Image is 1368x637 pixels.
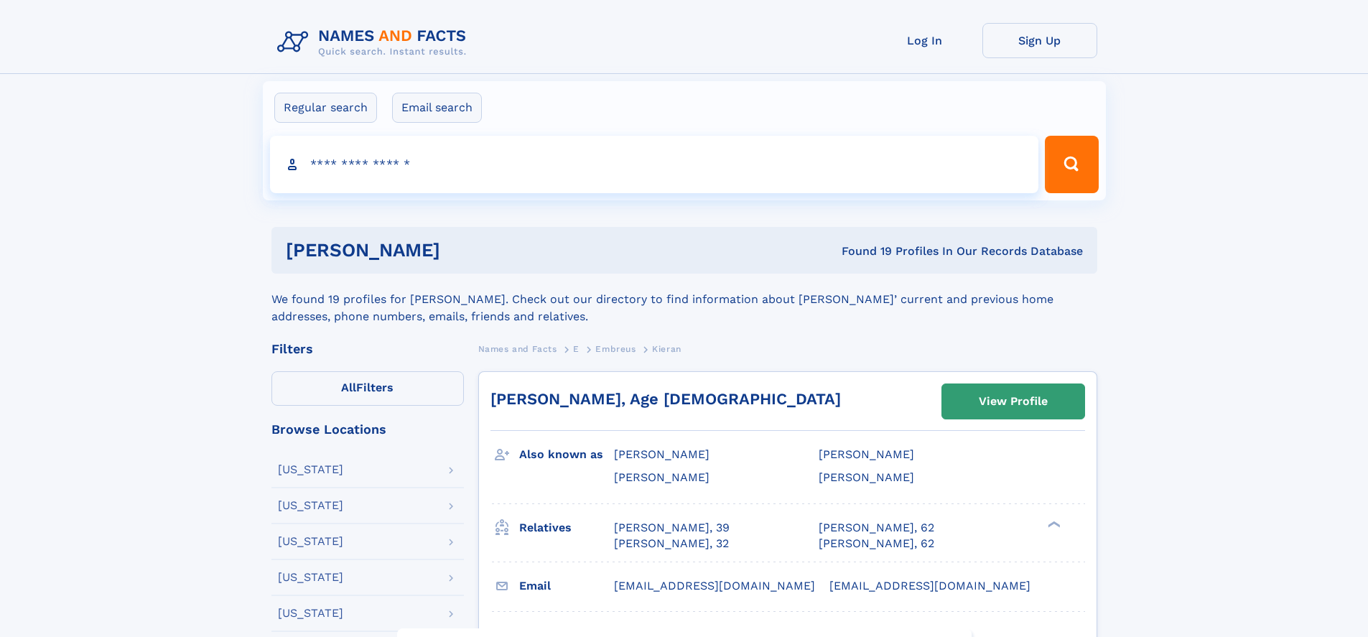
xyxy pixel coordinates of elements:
[519,516,614,540] h3: Relatives
[271,343,464,355] div: Filters
[614,447,709,461] span: [PERSON_NAME]
[829,579,1030,592] span: [EMAIL_ADDRESS][DOMAIN_NAME]
[490,390,841,408] a: [PERSON_NAME], Age [DEMOGRAPHIC_DATA]
[274,93,377,123] label: Regular search
[519,574,614,598] h3: Email
[942,384,1084,419] a: View Profile
[614,520,730,536] a: [PERSON_NAME], 39
[270,136,1039,193] input: search input
[278,500,343,511] div: [US_STATE]
[867,23,982,58] a: Log In
[641,243,1083,259] div: Found 19 Profiles In Our Records Database
[819,536,934,552] a: [PERSON_NAME], 62
[519,442,614,467] h3: Also known as
[1044,519,1061,529] div: ❯
[652,344,681,354] span: Kieran
[979,385,1048,418] div: View Profile
[819,470,914,484] span: [PERSON_NAME]
[595,344,636,354] span: Embreus
[271,371,464,406] label: Filters
[271,423,464,436] div: Browse Locations
[614,579,815,592] span: [EMAIL_ADDRESS][DOMAIN_NAME]
[819,520,934,536] a: [PERSON_NAME], 62
[478,340,557,358] a: Names and Facts
[573,344,580,354] span: E
[286,241,641,259] h1: [PERSON_NAME]
[982,23,1097,58] a: Sign Up
[819,447,914,461] span: [PERSON_NAME]
[278,608,343,619] div: [US_STATE]
[614,470,709,484] span: [PERSON_NAME]
[341,381,356,394] span: All
[278,572,343,583] div: [US_STATE]
[392,93,482,123] label: Email search
[1045,136,1098,193] button: Search Button
[595,340,636,358] a: Embreus
[614,536,729,552] a: [PERSON_NAME], 32
[271,274,1097,325] div: We found 19 profiles for [PERSON_NAME]. Check out our directory to find information about [PERSON...
[278,464,343,475] div: [US_STATE]
[271,23,478,62] img: Logo Names and Facts
[278,536,343,547] div: [US_STATE]
[573,340,580,358] a: E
